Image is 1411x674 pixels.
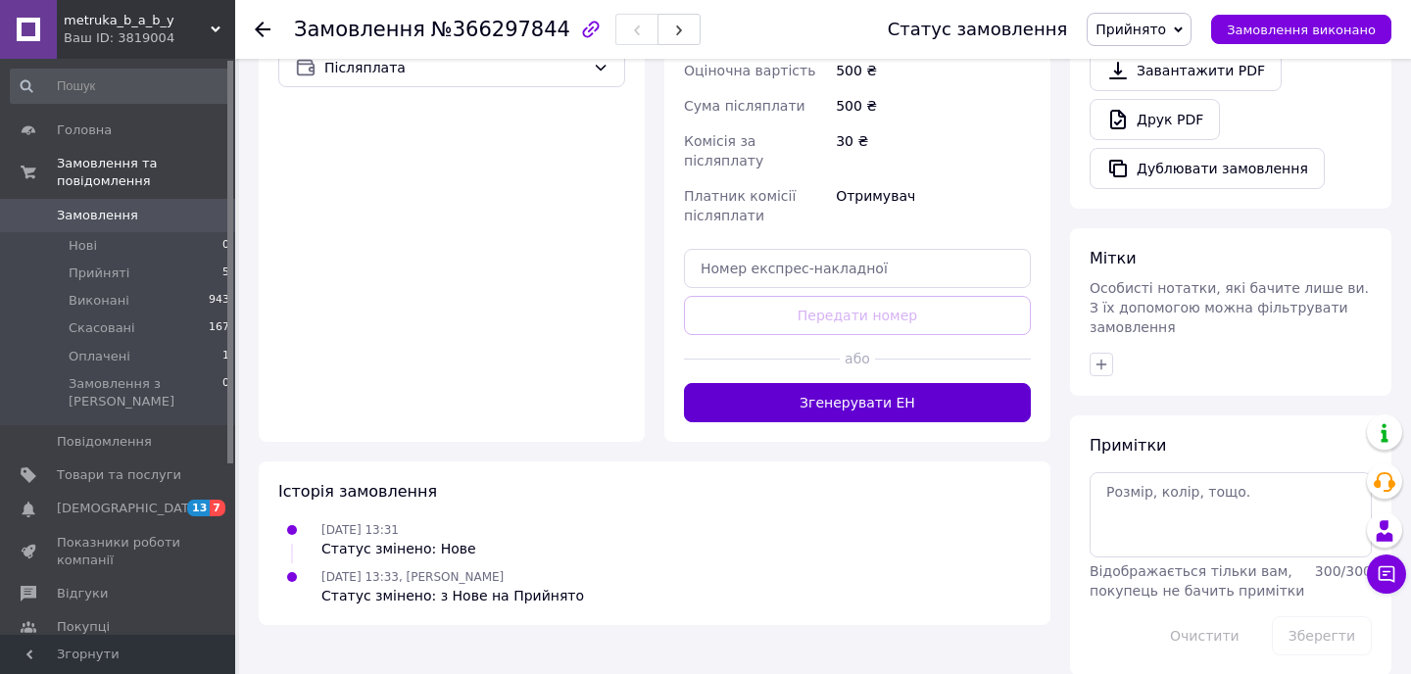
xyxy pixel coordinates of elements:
span: 7 [210,500,225,516]
span: Замовлення з [PERSON_NAME] [69,375,222,410]
span: metruka_b_a_b_y [64,12,211,29]
div: 30 ₴ [832,123,1035,178]
span: 300 / 300 [1315,563,1372,579]
div: Отримувач [832,178,1035,233]
span: Товари та послуги [57,466,181,484]
button: Дублювати замовлення [1090,148,1325,189]
div: 500 ₴ [832,88,1035,123]
span: Показники роботи компанії [57,534,181,569]
div: Ваш ID: 3819004 [64,29,235,47]
span: Мітки [1090,249,1137,267]
span: №366297844 [431,18,570,41]
span: Скасовані [69,319,135,337]
span: Покупці [57,618,110,636]
div: Статус змінено: Нове [321,539,476,558]
span: Замовлення виконано [1227,23,1376,37]
span: 1 [222,348,229,365]
button: Згенерувати ЕН [684,383,1031,422]
span: Нові [69,237,97,255]
button: Чат з покупцем [1367,554,1406,594]
span: 0 [222,237,229,255]
span: Післяплата [324,57,585,78]
span: 0 [222,375,229,410]
input: Пошук [10,69,231,104]
span: 13 [187,500,210,516]
div: Повернутися назад [255,20,270,39]
span: Історія замовлення [278,482,437,501]
span: Замовлення [294,18,425,41]
span: Виконані [69,292,129,310]
span: Оціночна вартість [684,63,815,78]
button: Замовлення виконано [1211,15,1391,44]
span: Прийнято [1095,22,1166,37]
span: Комісія за післяплату [684,133,763,168]
span: 167 [209,319,229,337]
div: 500 ₴ [832,53,1035,88]
span: Примітки [1090,436,1166,455]
div: Статус змінено: з Нове на Прийнято [321,586,584,605]
span: [DATE] 13:33, [PERSON_NAME] [321,570,504,584]
span: Замовлення [57,207,138,224]
span: Відгуки [57,585,108,602]
span: Відображається тільки вам, покупець не бачить примітки [1090,563,1304,599]
div: Статус замовлення [888,20,1068,39]
span: Повідомлення [57,433,152,451]
span: Головна [57,121,112,139]
a: Завантажити PDF [1090,50,1282,91]
span: або [840,349,874,368]
span: 5 [222,265,229,282]
a: Друк PDF [1090,99,1220,140]
span: Платник комісії післяплати [684,188,796,223]
span: [DATE] 13:31 [321,523,399,537]
span: Особисті нотатки, які бачите лише ви. З їх допомогою можна фільтрувати замовлення [1090,280,1369,335]
span: Прийняті [69,265,129,282]
span: Оплачені [69,348,130,365]
input: Номер експрес-накладної [684,249,1031,288]
span: 943 [209,292,229,310]
span: [DEMOGRAPHIC_DATA] [57,500,202,517]
span: Сума післяплати [684,98,805,114]
span: Замовлення та повідомлення [57,155,235,190]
